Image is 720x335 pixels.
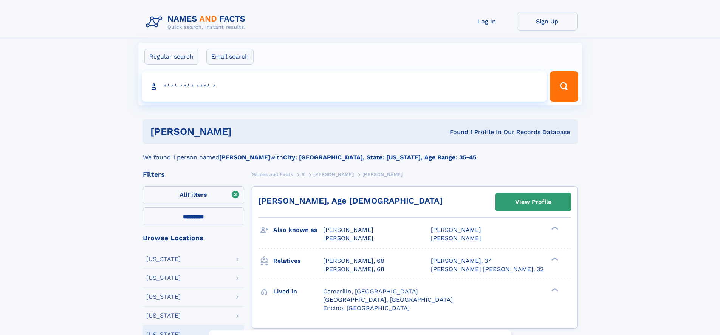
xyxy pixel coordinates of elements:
div: View Profile [515,193,551,211]
span: [GEOGRAPHIC_DATA], [GEOGRAPHIC_DATA] [323,296,453,303]
div: ❯ [550,226,559,231]
span: [PERSON_NAME] [313,172,354,177]
a: [PERSON_NAME], Age [DEMOGRAPHIC_DATA] [258,196,443,205]
h3: Also known as [273,224,323,236]
a: [PERSON_NAME], 68 [323,257,384,265]
span: Encino, [GEOGRAPHIC_DATA] [323,304,410,312]
div: We found 1 person named with . [143,144,578,162]
div: [US_STATE] [146,275,181,281]
span: All [180,191,187,198]
h3: Lived in [273,285,323,298]
span: B [302,172,305,177]
span: Camarillo, [GEOGRAPHIC_DATA] [323,288,418,295]
div: Browse Locations [143,235,244,241]
a: Log In [457,12,517,31]
a: [PERSON_NAME], 68 [323,265,384,273]
a: Sign Up [517,12,578,31]
span: [PERSON_NAME] [323,226,373,233]
div: Found 1 Profile In Our Records Database [341,128,570,136]
a: [PERSON_NAME], 37 [431,257,491,265]
b: City: [GEOGRAPHIC_DATA], State: [US_STATE], Age Range: 35-45 [283,154,476,161]
div: ❯ [550,256,559,261]
span: [PERSON_NAME] [323,235,373,242]
label: Regular search [144,49,198,65]
div: [US_STATE] [146,256,181,262]
a: Names and Facts [252,170,293,179]
a: [PERSON_NAME] [PERSON_NAME], 32 [431,265,543,273]
h1: [PERSON_NAME] [150,127,341,136]
b: [PERSON_NAME] [219,154,270,161]
label: Filters [143,186,244,204]
span: [PERSON_NAME] [362,172,403,177]
div: [US_STATE] [146,294,181,300]
a: [PERSON_NAME] [313,170,354,179]
div: [US_STATE] [146,313,181,319]
label: Email search [206,49,254,65]
a: View Profile [496,193,571,211]
button: Search Button [550,71,578,102]
span: [PERSON_NAME] [431,235,481,242]
div: ❯ [550,287,559,292]
input: search input [142,71,547,102]
span: [PERSON_NAME] [431,226,481,233]
h3: Relatives [273,255,323,267]
a: B [302,170,305,179]
img: Logo Names and Facts [143,12,252,32]
div: Filters [143,171,244,178]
